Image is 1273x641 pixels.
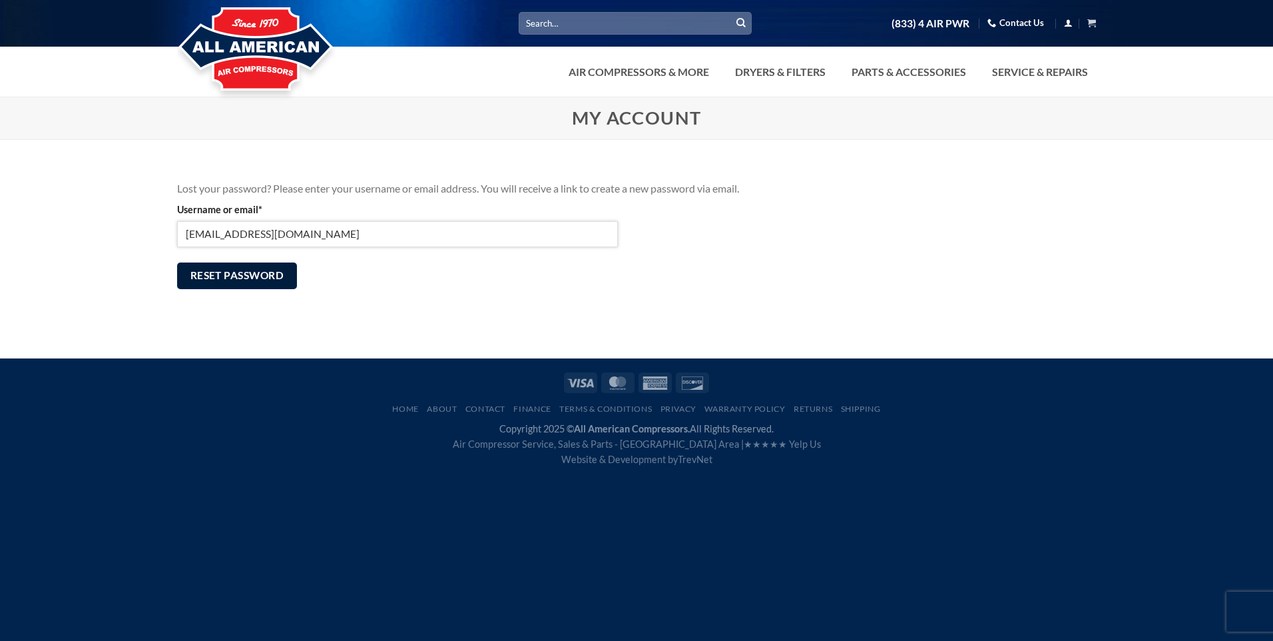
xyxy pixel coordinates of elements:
[891,12,969,35] a: (833) 4 AIR PWR
[392,404,418,414] a: Home
[1064,15,1073,31] a: Login
[177,202,618,217] label: Username or email
[794,404,832,414] a: Returns
[727,59,834,85] a: Dryers & Filters
[177,107,1096,129] h1: My account
[984,59,1096,85] a: Service & Repairs
[731,13,751,33] button: Submit
[744,438,821,450] a: ★★★★★ Yelp Us
[678,454,712,465] a: TrevNet
[574,423,690,434] strong: All American Compressors.
[660,404,696,414] a: Privacy
[513,404,551,414] a: Finance
[704,404,785,414] a: Warranty Policy
[987,13,1044,33] a: Contact Us
[465,404,505,414] a: Contact
[561,59,717,85] a: Air Compressors & More
[427,404,457,414] a: About
[177,263,297,289] button: Reset password
[841,404,881,414] a: Shipping
[844,59,974,85] a: Parts & Accessories
[177,421,1096,467] div: Copyright 2025 © All Rights Reserved.
[177,180,1096,197] p: Lost your password? Please enter your username or email address. You will receive a link to creat...
[559,404,652,414] a: Terms & Conditions
[519,12,752,34] input: Search…
[453,438,821,465] span: Air Compressor Service, Sales & Parts - [GEOGRAPHIC_DATA] Area | Website & Development by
